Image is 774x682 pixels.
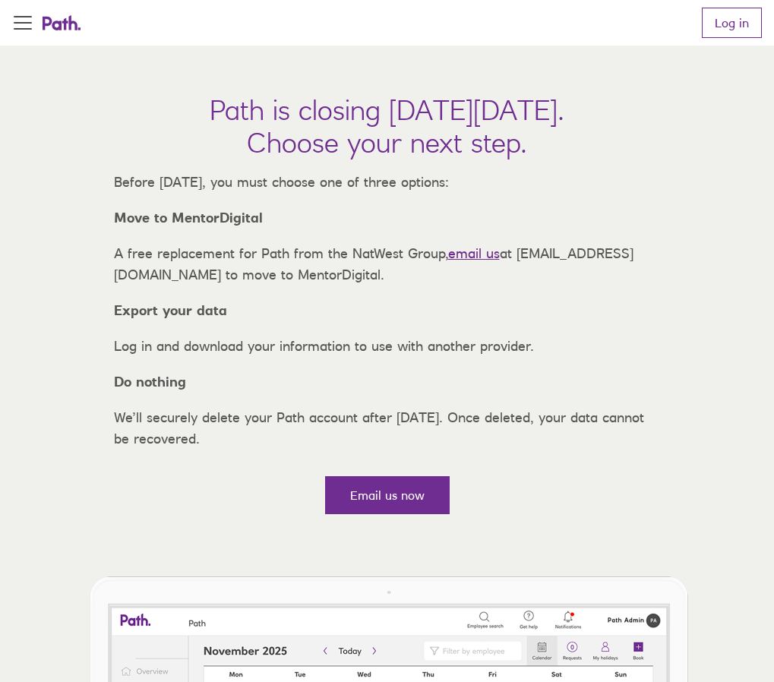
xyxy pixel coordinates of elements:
p: We’ll securely delete your Path account after [DATE]. Once deleted, your data cannot be recovered. [114,407,661,451]
a: Log in [702,8,762,38]
strong: Move to MentorDigital [114,210,263,226]
h1: Path is closing [DATE][DATE]. Choose your next step. [210,94,564,159]
a: Email us now [325,476,450,514]
strong: Do nothing [114,374,186,390]
button: Open Menu [4,4,42,42]
p: Before [DATE], you must choose one of three options: [114,172,661,194]
p: Log in and download your information to use with another provider. [114,336,661,358]
p: A free replacement for Path from the NatWest Group, at [EMAIL_ADDRESS][DOMAIN_NAME] to move to Me... [114,243,661,287]
a: email us [448,245,500,261]
strong: Export your data [114,302,227,318]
